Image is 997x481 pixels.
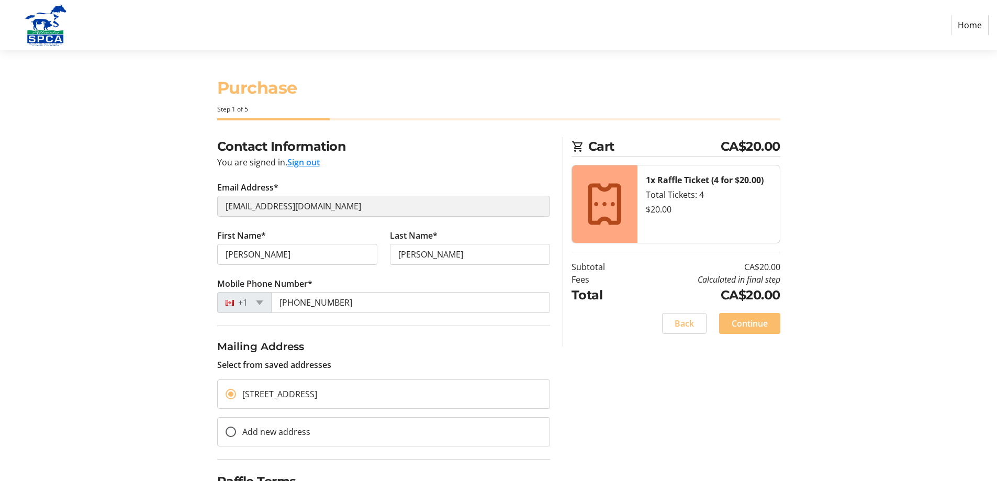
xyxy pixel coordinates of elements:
label: Last Name* [390,229,438,242]
img: Alberta SPCA's Logo [8,4,83,46]
td: Fees [572,273,632,286]
h2: Contact Information [217,137,550,156]
label: First Name* [217,229,266,242]
div: $20.00 [646,203,771,216]
div: Total Tickets: 4 [646,188,771,201]
button: Sign out [287,156,320,169]
span: Cart [588,137,721,156]
td: Subtotal [572,261,632,273]
label: Email Address* [217,181,278,194]
div: Step 1 of 5 [217,105,780,114]
td: CA$20.00 [632,286,780,305]
td: Total [572,286,632,305]
div: You are signed in. [217,156,550,169]
label: Add new address [236,426,310,438]
button: Back [662,313,707,334]
div: Select from saved addresses [217,339,550,371]
label: Mobile Phone Number* [217,277,312,290]
input: (506) 234-5678 [271,292,550,313]
h1: Purchase [217,75,780,100]
h3: Mailing Address [217,339,550,354]
a: Home [951,15,989,35]
td: CA$20.00 [632,261,780,273]
span: Continue [732,317,768,330]
span: Back [675,317,694,330]
strong: 1x Raffle Ticket (4 for $20.00) [646,174,764,186]
span: CA$20.00 [721,137,780,156]
span: [STREET_ADDRESS] [242,388,317,400]
td: Calculated in final step [632,273,780,286]
button: Continue [719,313,780,334]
